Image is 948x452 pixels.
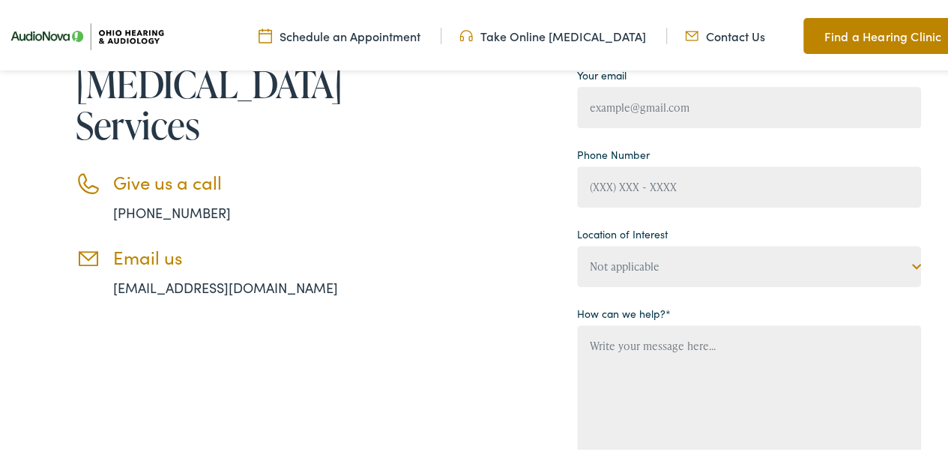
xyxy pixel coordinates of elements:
h3: Email us [113,244,383,265]
input: (XXX) XXX - XXXX [577,163,921,205]
label: Phone Number [577,144,650,160]
input: example@gmail.com [577,84,921,125]
img: Mail icon representing email contact with Ohio Hearing in Cincinnati, OH [685,25,698,41]
label: How can we help? [577,303,671,319]
img: Calendar Icon to schedule a hearing appointment in Cincinnati, OH [259,25,272,41]
label: Location of Interest [577,223,668,239]
label: Your email [577,64,627,80]
h1: Contact Us for [MEDICAL_DATA] Services [76,19,383,142]
a: [EMAIL_ADDRESS][DOMAIN_NAME] [113,275,338,294]
a: [PHONE_NUMBER] [113,200,231,219]
img: Map pin icon to find Ohio Hearing & Audiology in Cincinnati, OH [803,24,817,42]
a: Take Online [MEDICAL_DATA] [459,25,646,41]
a: Schedule an Appointment [259,25,420,41]
h3: Give us a call [113,169,383,190]
a: Contact Us [685,25,765,41]
img: Headphones icone to schedule online hearing test in Cincinnati, OH [459,25,473,41]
